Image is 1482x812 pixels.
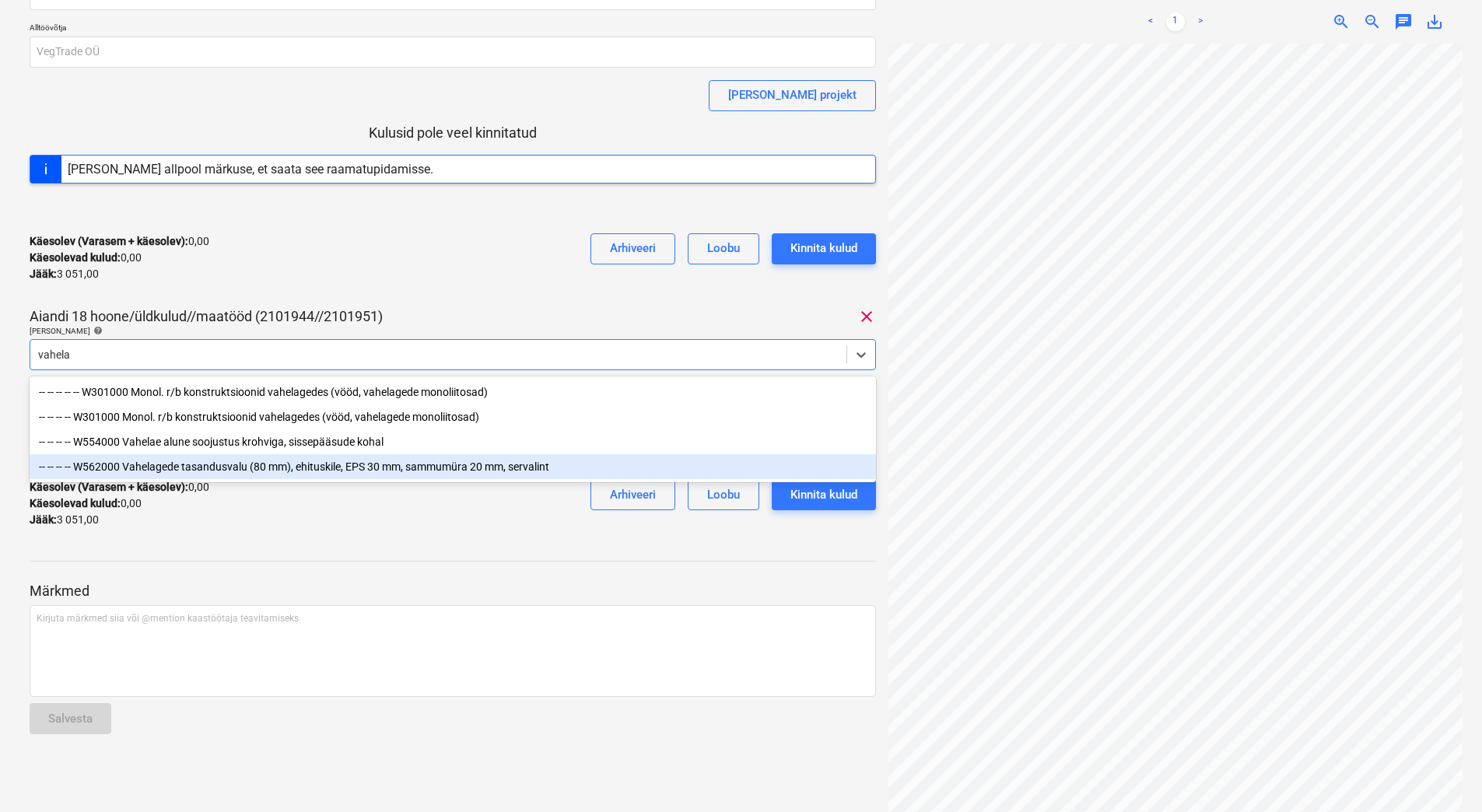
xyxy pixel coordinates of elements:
strong: Käesolevad kulud : [30,497,121,509]
button: Loobu [688,479,759,510]
p: Kulusid pole veel kinnitatud [30,124,876,142]
p: Märkmed [30,582,876,600]
strong: Käesolev (Varasem + käesolev) : [30,481,188,493]
div: Loobu [707,485,740,505]
span: help [90,326,103,335]
a: Next page [1191,12,1210,31]
button: Loobu [688,233,759,264]
div: [PERSON_NAME] [30,326,876,336]
span: clear [857,307,876,326]
p: Aiandi 18 hoone/üldkulud//maatööd (2101944//2101951) [30,307,383,326]
span: zoom_out [1363,12,1382,31]
strong: Käesolev (Varasem + käesolev) : [30,235,188,247]
p: 0,00 [30,495,142,512]
button: Arhiveeri [590,233,675,264]
p: 0,00 [30,233,209,250]
p: 3 051,00 [30,266,99,282]
strong: Käesolevad kulud : [30,251,121,264]
p: 0,00 [30,479,209,495]
div: -- -- -- -- -- W301000 Monol. r/b konstruktsioonid vahelagedes (vööd, vahelagede monoliitosad) [30,380,876,404]
div: Arhiveeri [610,485,656,505]
button: Kinnita kulud [772,479,876,510]
p: 3 051,00 [30,512,99,528]
div: Arhiveeri [610,238,656,258]
div: -- -- -- -- W554000 Vahelae alune soojustus krohviga, sissepääsude kohal [30,429,876,454]
input: Alltöövõtja [30,37,876,68]
button: Kinnita kulud [772,233,876,264]
span: zoom_in [1332,12,1351,31]
strong: Jääk : [30,513,57,526]
span: save_alt [1425,12,1444,31]
div: [PERSON_NAME] projekt [728,85,857,105]
button: [PERSON_NAME] projekt [709,80,876,111]
a: Previous page [1141,12,1160,31]
div: [PERSON_NAME] allpool märkuse, et saata see raamatupidamisse. [68,162,433,177]
span: chat [1394,12,1413,31]
iframe: Chat Widget [1404,737,1482,812]
div: -- -- -- -- W562000 Vahelagede tasandusvalu (80 mm), ehituskile, EPS 30 mm, sammumüra 20 mm, serv... [30,454,876,479]
p: Alltöövõtja [30,23,876,36]
p: 0,00 [30,250,142,266]
div: -- -- -- -- W301000 Monol. r/b konstruktsioonid vahelagedes (vööd, vahelagede monoliitosad) [30,404,876,429]
div: Kinnita kulud [790,485,857,505]
a: Page 1 is your current page [1166,12,1185,31]
div: Loobu [707,238,740,258]
div: Kinnita kulud [790,238,857,258]
button: Arhiveeri [590,479,675,510]
strong: Jääk : [30,268,57,280]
